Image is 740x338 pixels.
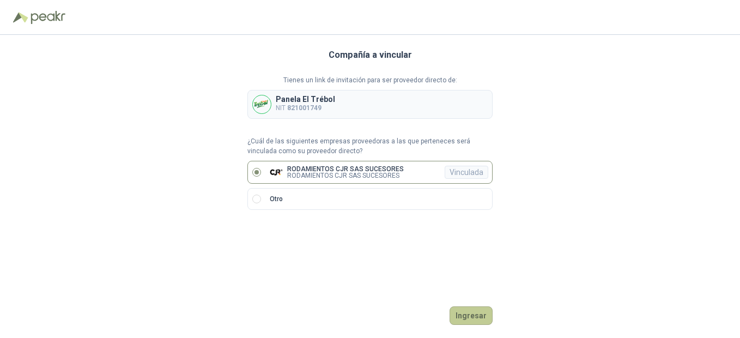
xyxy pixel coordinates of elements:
[276,103,335,113] p: NIT
[287,172,404,179] p: RODAMIENTOS CJR SAS SUCESORES
[253,95,271,113] img: Company Logo
[276,95,335,103] p: Panela El Trébol
[270,194,283,204] p: Otro
[450,306,493,325] button: Ingresar
[31,11,65,24] img: Peakr
[329,48,412,62] h3: Compañía a vincular
[445,166,488,179] div: Vinculada
[247,136,493,157] p: ¿Cuál de las siguientes empresas proveedoras a las que perteneces será vinculada como su proveedo...
[270,166,283,179] img: Company Logo
[247,75,493,86] p: Tienes un link de invitación para ser proveedor directo de:
[287,104,322,112] b: 821001749
[287,166,404,172] p: RODAMIENTOS CJR SAS SUCESORES
[13,12,28,23] img: Logo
